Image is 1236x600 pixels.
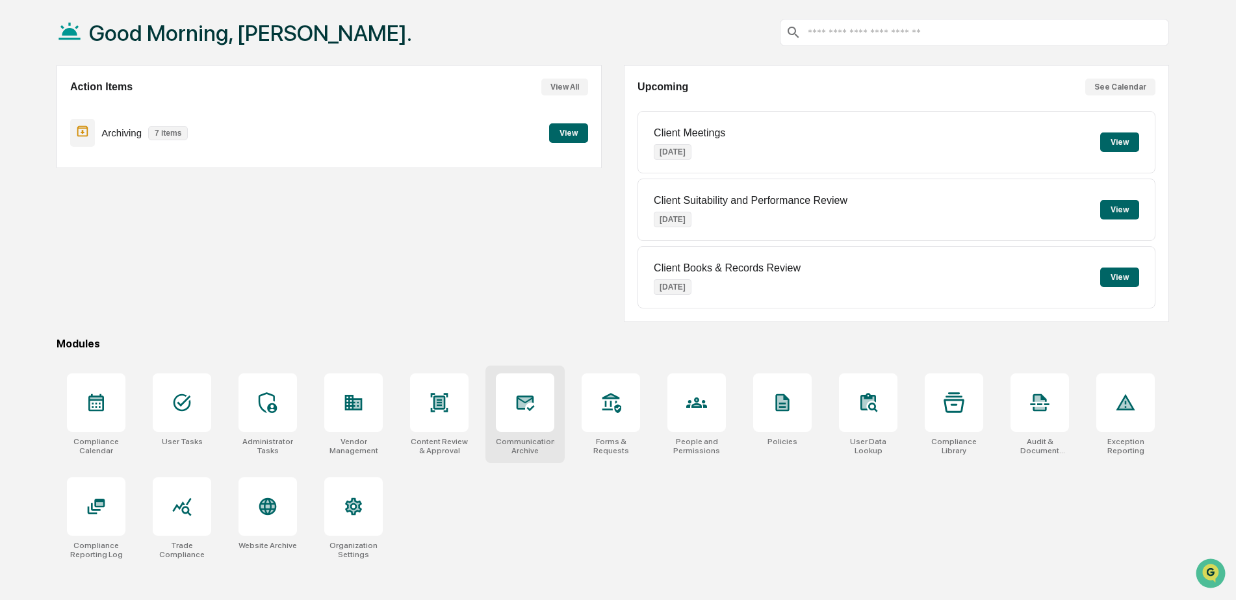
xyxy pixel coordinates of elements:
p: Archiving [101,127,142,138]
div: 🗄️ [94,267,105,277]
img: Jack Rasmussen [13,199,34,220]
button: See all [201,142,237,157]
a: Powered byPylon [92,321,157,332]
div: 🖐️ [13,267,23,277]
div: We're available if you need us! [58,112,179,123]
div: 🔎 [13,292,23,302]
div: Policies [767,437,797,446]
h1: Good Morning, [PERSON_NAME]. [89,20,412,46]
div: User Data Lookup [839,437,897,455]
iframe: Open customer support [1194,557,1230,592]
span: [PERSON_NAME] [40,212,105,222]
p: How can we help? [13,27,237,48]
button: View [549,123,588,143]
p: [DATE] [654,144,691,160]
p: [DATE] [654,212,691,227]
div: Trade Compliance [153,541,211,559]
span: Pylon [129,322,157,332]
div: Administrator Tasks [238,437,297,455]
div: Website Archive [238,541,297,550]
input: Clear [34,59,214,73]
img: 8933085812038_c878075ebb4cc5468115_72.jpg [27,99,51,123]
span: Attestations [107,266,161,279]
div: Audit & Document Logs [1011,437,1069,455]
span: • [108,177,112,187]
img: Jack Rasmussen [13,164,34,185]
div: Compliance Reporting Log [67,541,125,559]
div: Forms & Requests [582,437,640,455]
h2: Upcoming [637,81,688,93]
div: User Tasks [162,437,203,446]
a: 🔎Data Lookup [8,285,87,308]
button: View [1100,132,1139,152]
div: People and Permissions [667,437,726,455]
div: Vendor Management [324,437,383,455]
div: Compliance Library [925,437,983,455]
div: Content Review & Approval [410,437,469,455]
p: [DATE] [654,279,691,295]
div: Start new chat [58,99,213,112]
span: [PERSON_NAME] [40,177,105,187]
a: 🗄️Attestations [89,260,166,284]
div: Organization Settings [324,541,383,559]
div: Compliance Calendar [67,437,125,455]
img: 1746055101610-c473b297-6a78-478c-a979-82029cc54cd1 [13,99,36,123]
p: Client Suitability and Performance Review [654,195,847,206]
p: 7 items [148,126,188,140]
div: Past conversations [13,144,87,155]
span: • [108,212,112,222]
button: Start new chat [221,103,237,119]
a: View [549,126,588,138]
button: View All [541,79,588,95]
div: Exception Reporting [1096,437,1155,455]
span: Preclearance [26,266,84,279]
button: View [1100,200,1139,219]
span: [DATE] [115,177,142,187]
p: Client Meetings [654,127,725,139]
img: 1746055101610-c473b297-6a78-478c-a979-82029cc54cd1 [26,212,36,223]
p: Client Books & Records Review [654,262,801,274]
div: Communications Archive [496,437,554,455]
span: Data Lookup [26,290,82,303]
span: [DATE] [115,212,142,222]
h2: Action Items [70,81,133,93]
button: See Calendar [1085,79,1155,95]
div: Modules [57,338,1169,350]
a: 🖐️Preclearance [8,260,89,284]
button: View [1100,268,1139,287]
img: 1746055101610-c473b297-6a78-478c-a979-82029cc54cd1 [26,177,36,188]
